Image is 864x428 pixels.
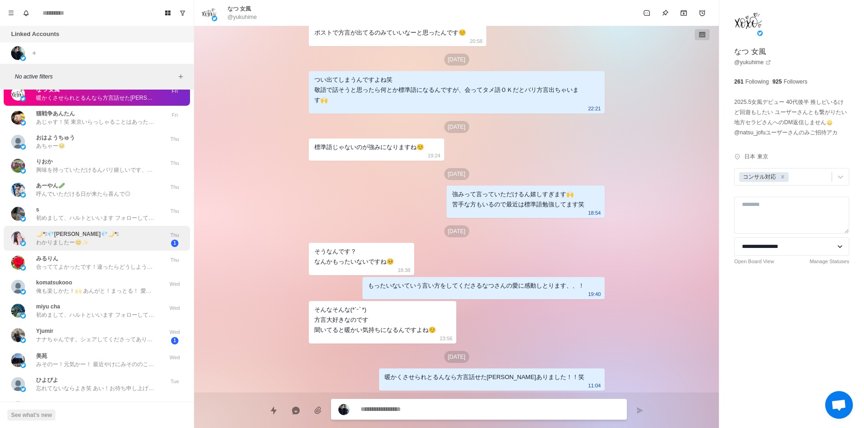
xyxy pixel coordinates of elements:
p: なつ 女風 [734,46,766,57]
p: 19:40 [588,289,601,299]
button: Menu [4,6,18,20]
p: 925 [772,78,782,86]
button: Mark as unread [637,4,656,22]
button: See what's new [7,410,55,421]
img: picture [202,6,216,20]
p: Fri [163,87,186,95]
a: @yukuhime [734,58,771,66]
p: 忘れてないならよき笑 あい！お待ち申し上げる！🙌 [36,384,156,392]
div: 強みって言っていただけるん嬉しすぎます🙌 苦手な方もいるので最近は標準語勉強してます笑 [452,189,584,210]
button: Add media [309,401,327,420]
p: みるりん [36,254,58,263]
p: Yjumir [36,327,53,335]
img: picture [11,135,25,149]
button: Reply with AI [287,401,305,420]
img: picture [11,377,25,391]
img: picture [20,241,26,246]
p: @yukuhime [227,13,257,21]
p: Following [745,78,769,86]
p: [DATE] [444,54,469,66]
img: picture [20,338,26,343]
p: 日本 東京 [744,152,768,161]
span: 1 [171,240,178,247]
img: picture [11,111,25,125]
div: Remove コンサル対応 [778,172,788,182]
p: 暖かくさせられとるんなら方言話せた[PERSON_NAME]ありました！！笑 [36,94,156,102]
img: picture [734,7,762,35]
img: picture [20,144,26,150]
p: 呼んでいただける日が来たら喜んで◎ [36,190,130,198]
button: Add reminder [693,4,711,22]
button: Archive [674,4,693,22]
p: 初めまして、ハルトといいます フォローしていただけて嬉しくてDMしてしまいました！ 良かったら仲良くしてください🙌 [36,311,156,319]
p: Wed [163,304,186,312]
button: Pin [656,4,674,22]
p: No active filters [15,72,175,81]
p: Thu [163,231,186,239]
p: 22:21 [588,103,601,114]
p: ナナちゃんです。シェアしてくださってありがとうございます。これからもどうぞよろしくお願いします。私は台湾の台北出身の自立した女性の友達で、今年32歳です。あなたは今年何歳ですか？ [36,335,156,344]
p: りおか [36,157,53,166]
img: picture [11,231,25,245]
p: 18:54 [588,208,601,218]
img: picture [20,362,26,368]
img: picture [11,401,25,415]
p: 美苑 [36,352,47,360]
img: picture [757,30,763,36]
p: Thu [163,207,186,215]
p: 初めまして、ハルトといいます フォローしていただけて嬉しくてDMしてしまいました！ 良かったら仲良くしてください🙌 [36,214,156,222]
p: Thu [163,256,186,264]
p: なつ 女風 [36,85,60,94]
img: picture [11,87,25,101]
p: Thu [163,135,186,143]
a: Manage Statuses [809,258,849,265]
div: ポストで方言が出てるのみていいなーと思ったんです☺️ [314,28,466,38]
p: あじゃす！笑 東京いらっしゃることはあったりしますか？ [36,118,156,126]
button: Quick replies [264,401,283,420]
p: 11:04 [588,380,601,391]
img: picture [11,183,25,197]
p: 19:24 [428,151,441,161]
p: Wed [163,354,186,362]
p: komatsukooo [36,278,72,287]
p: 23:56 [440,333,453,344]
img: picture [338,404,349,415]
button: Show unread conversations [175,6,190,20]
p: 2025.5女風デビュー 40代後半 推しピいるけど回遊もしたい ユーザーさんとも繋がりたい 地方セラピさんへのDM返信しません🙂‍↕️ @natsu_jofuユーザーさんのみご招待アカ [734,97,849,138]
p: ︎︎︎︎おはようちゅう [36,133,75,142]
p: 🌙*ﾟ💎[PERSON_NAME]💎🌙*ﾟ [36,230,119,238]
button: Add account [29,48,40,59]
p: 20:58 [470,36,483,46]
p: [DATE] [444,121,469,133]
p: Linked Accounts [11,30,59,39]
div: チャットを開く [825,391,853,419]
img: picture [11,328,25,342]
p: みそのー！元気かー！ 最近やけにみそののこと思い出すけん連絡した！ [36,360,156,368]
p: ひよぴよ [36,376,58,384]
img: picture [20,192,26,198]
div: コンサル対応 [740,172,778,182]
img: picture [212,16,217,21]
p: Thu [163,183,186,191]
p: Followers [784,78,807,86]
img: picture [11,46,25,60]
button: Send message [631,401,649,420]
p: s [36,205,39,214]
p: 猫戦争あんたん [36,109,75,118]
p: Fri [163,111,186,119]
img: picture [11,256,25,270]
p: あーやん🥒 [36,181,65,190]
p: あちゃー😣 [36,142,65,150]
img: picture [11,353,25,367]
button: Board View [160,6,175,20]
p: Wed [163,280,186,288]
button: Add filters [175,71,186,82]
img: picture [20,120,26,126]
p: わかりましたー😊✨ [36,238,89,247]
p: hiroka [36,400,53,408]
p: 俺も楽しかた！🙌 あんがと！まっとる！ 愛しとるよ！ [36,287,156,295]
div: 標準語じゃないのが強みになりますね☺️ [314,142,424,152]
p: Thu [163,159,186,167]
p: なつ 女風 [227,5,251,13]
img: picture [20,216,26,222]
